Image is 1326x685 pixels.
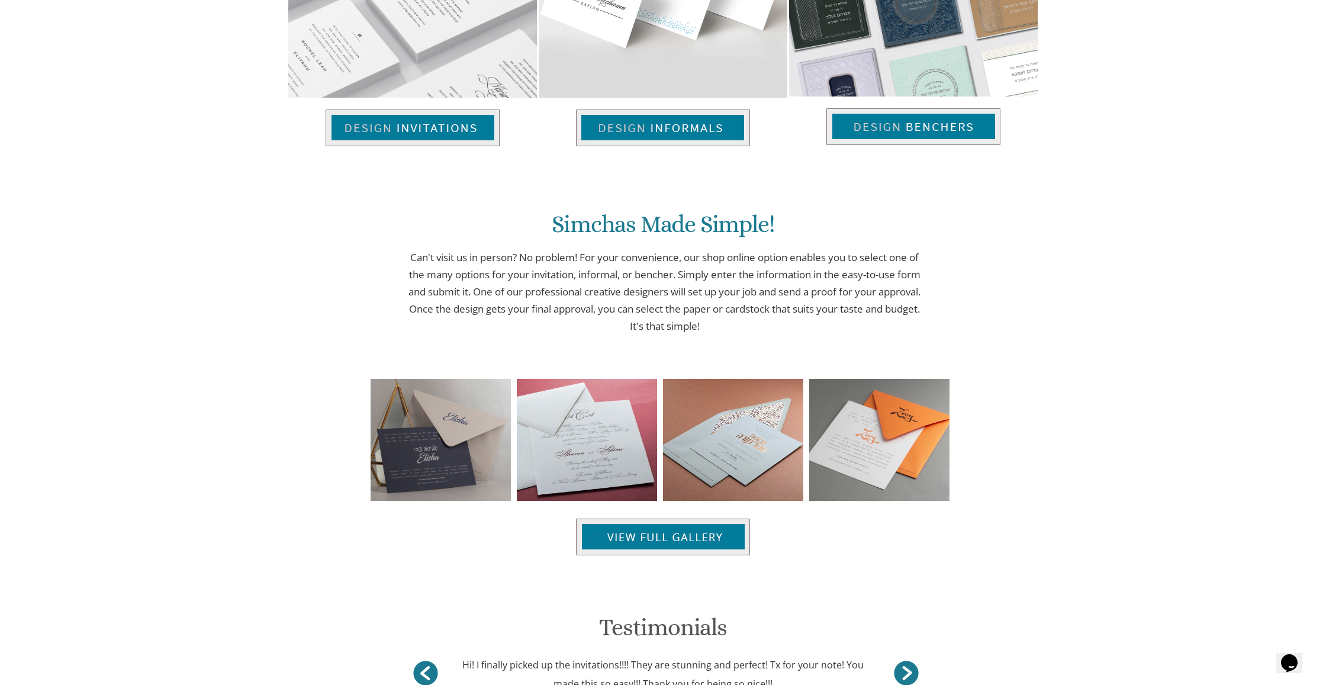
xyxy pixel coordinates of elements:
iframe: chat widget [1276,638,1314,673]
h1: Simchas Made Simple! [401,211,925,246]
p: Can't visit us in person? No problem! For your convenience, our shop online option enables you to... [404,249,925,335]
h1: Testimonials [405,615,922,649]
